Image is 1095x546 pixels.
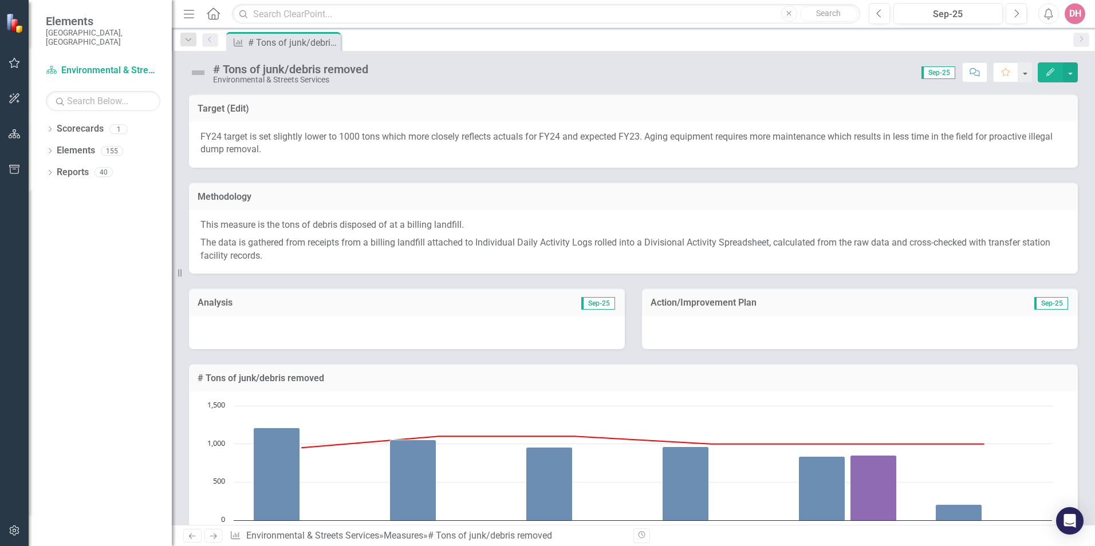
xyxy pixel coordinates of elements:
button: Sep-25 [893,3,1003,24]
span: FY24 target is set slightly lower to 1000 tons which more closely reflects actuals for FY24 and e... [200,131,1053,155]
path: FY 2025 , 850. Estimate. [850,455,897,520]
img: ClearPoint Strategy [6,13,26,33]
path: FY 2021, 1,213.95. Actual/YTD. [254,428,300,520]
div: # Tons of junk/debris removed [428,530,552,541]
h3: Target (Edit) [198,104,1069,114]
a: Scorecards [57,122,104,136]
span: Search [816,9,841,18]
div: 40 [94,168,113,177]
button: DH [1065,3,1085,24]
text: 500 [213,476,225,486]
span: Sep-25 [581,297,615,310]
a: Measures [384,530,423,541]
h3: Methodology [198,192,1069,202]
p: This measure is the tons of debris disposed of at a billing landfill. [200,219,1066,234]
path: FY 2025 , 838.39. Actual/YTD. [799,456,845,520]
h3: Analysis [198,298,407,308]
input: Search Below... [46,91,160,111]
div: » » [230,529,625,543]
text: 1,000 [207,438,225,448]
span: Sep-25 [1034,297,1068,310]
div: Environmental & Streets Services [213,76,368,84]
small: [GEOGRAPHIC_DATA], [GEOGRAPHIC_DATA] [46,28,160,47]
a: Environmental & Streets Services [46,64,160,77]
a: Reports [57,166,89,179]
div: Sep-25 [897,7,999,21]
div: 155 [101,146,123,156]
span: Sep-25 [921,66,955,79]
div: 1 [109,124,128,134]
text: 1,500 [207,399,225,410]
a: Environmental & Streets Services [246,530,379,541]
g: Actual/YTD, series 1 of 3. Bar series with 6 bars. [254,428,982,520]
path: FY 2026, 208.2. Actual/YTD. [936,504,982,520]
input: Search ClearPoint... [232,4,860,24]
path: FY 2022, 1,054.37. Actual/YTD. [390,440,436,520]
div: Open Intercom Messenger [1056,507,1084,535]
div: # Tons of junk/debris removed [248,35,338,50]
h3: Action/Improvement Plan [651,298,966,308]
h3: # Tons of junk/debris removed [198,373,1069,383]
a: Elements [57,144,95,157]
img: Not Defined [189,64,207,82]
path: FY 2023, 952.99. Actual/YTD. [526,447,573,520]
div: # Tons of junk/debris removed [213,63,368,76]
span: Elements [46,14,160,28]
text: 0 [221,514,225,524]
button: Search [800,6,857,22]
path: FY 2024, 960.77. Actual/YTD. [663,446,709,520]
p: The data is gathered from receipts from a billing landfill attached to Individual Daily Activity ... [200,234,1066,263]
